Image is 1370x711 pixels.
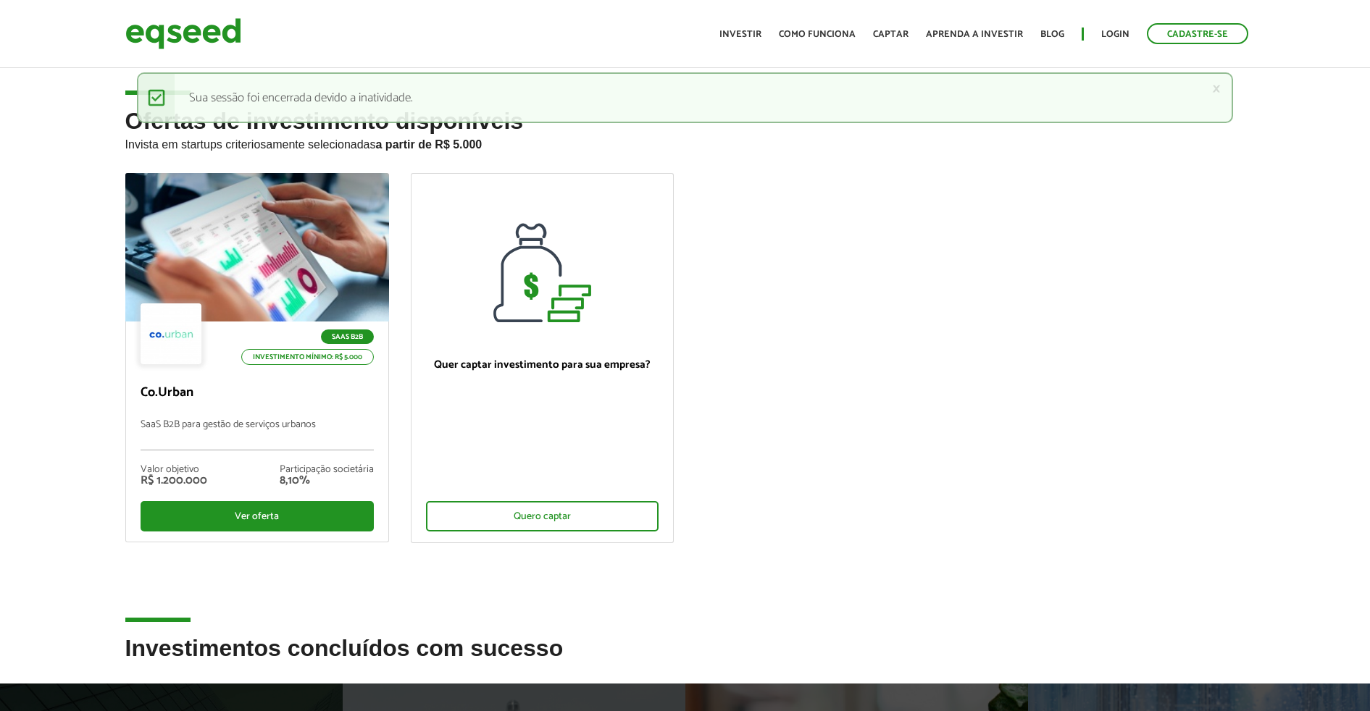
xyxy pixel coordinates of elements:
a: Aprenda a investir [926,30,1023,39]
div: 8,10% [280,475,374,487]
h2: Investimentos concluídos com sucesso [125,636,1245,683]
p: Invista em startups criteriosamente selecionadas [125,134,1245,151]
a: Blog [1040,30,1064,39]
div: Quero captar [426,501,659,531]
a: Quer captar investimento para sua empresa? Quero captar [411,173,674,543]
a: SaaS B2B Investimento mínimo: R$ 5.000 Co.Urban SaaS B2B para gestão de serviços urbanos Valor ob... [125,173,389,542]
p: SaaS B2B [321,329,374,344]
a: × [1212,81,1221,96]
p: Investimento mínimo: R$ 5.000 [241,349,374,365]
div: Valor objetivo [141,465,207,475]
p: Co.Urban [141,385,374,401]
img: EqSeed [125,14,241,53]
p: SaaS B2B para gestão de serviços urbanos [141,419,374,450]
div: Sua sessão foi encerrada devido a inatividade. [137,72,1233,123]
a: Captar [873,30,909,39]
h2: Ofertas de investimento disponíveis [125,109,1245,173]
p: Quer captar investimento para sua empresa? [426,358,659,371]
strong: a partir de R$ 5.000 [376,138,483,151]
a: Como funciona [779,30,856,39]
a: Cadastre-se [1147,23,1248,44]
a: Investir [719,30,761,39]
a: Login [1101,30,1129,39]
div: R$ 1.200.000 [141,475,207,487]
div: Participação societária [280,465,374,475]
div: Ver oferta [141,501,374,531]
